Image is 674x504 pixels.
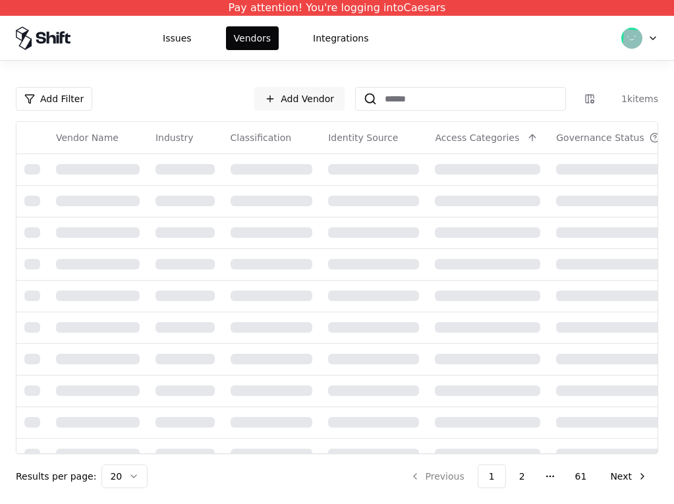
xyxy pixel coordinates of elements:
div: Classification [231,131,292,144]
div: Governance Status [556,131,644,144]
button: 61 [565,464,598,488]
div: Industry [155,131,194,144]
div: Access Categories [435,131,519,144]
div: Vendor Name [56,131,119,144]
div: 1k items [605,92,658,105]
button: Next [600,464,658,488]
button: 2 [509,464,536,488]
button: 1 [478,464,506,488]
div: Identity Source [328,131,398,144]
button: Vendors [226,26,279,50]
button: Integrations [305,26,376,50]
nav: pagination [399,464,658,488]
a: Add Vendor [254,87,345,111]
button: Add Filter [16,87,92,111]
button: Issues [155,26,200,50]
p: Results per page: [16,470,96,483]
